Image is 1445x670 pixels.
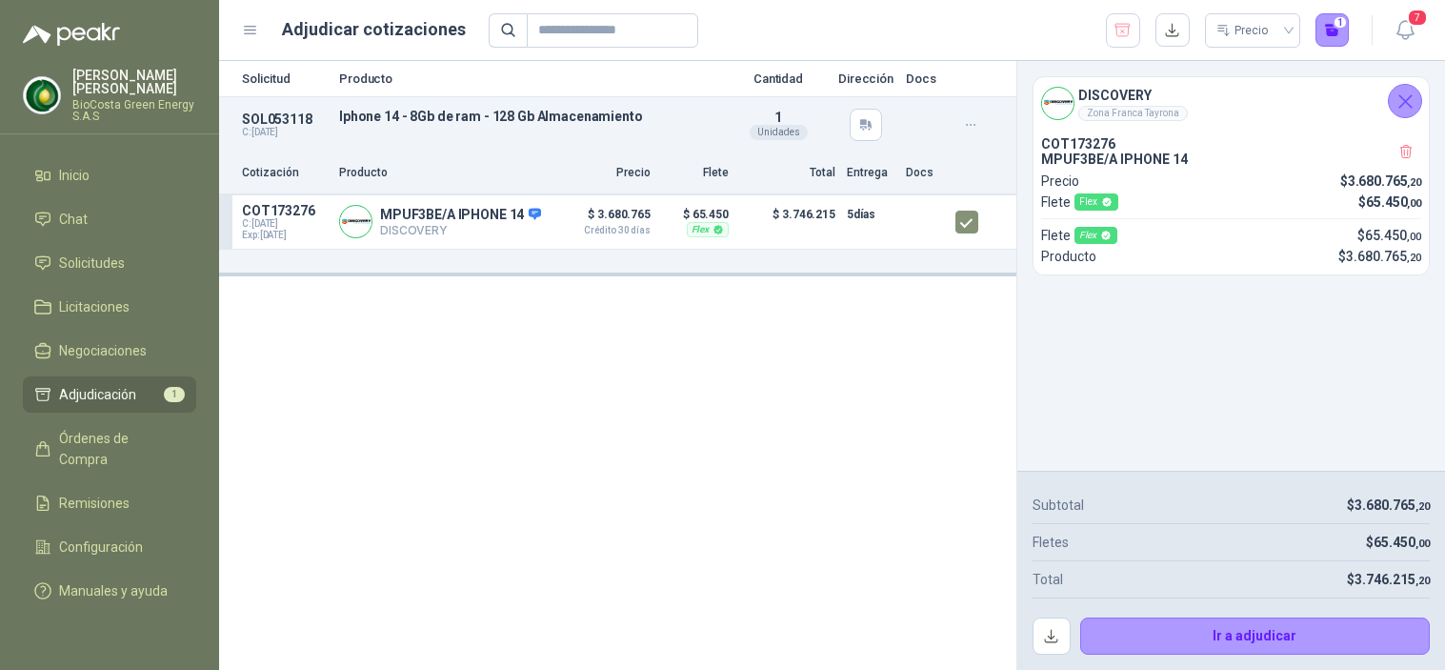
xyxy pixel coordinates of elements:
p: Flete [662,164,729,182]
span: 1 [774,110,782,125]
p: Docs [906,72,944,85]
p: Subtotal [1033,495,1084,516]
p: $ [1366,532,1430,553]
span: Inicio [59,165,90,186]
p: Dirección [837,72,894,85]
a: Manuales y ayuda [23,573,196,609]
span: 3.680.765 [1348,173,1421,189]
p: $ 65.450 [662,203,729,226]
p: Cotización [242,164,328,182]
span: 65.450 [1366,194,1421,210]
p: [PERSON_NAME] [PERSON_NAME] [72,69,196,95]
span: 3.746.215 [1355,572,1430,587]
p: BioCosta Green Energy S.A.S [72,99,196,122]
span: ,20 [1407,252,1421,264]
p: Producto [1041,246,1096,267]
p: Solicitud [242,72,328,85]
span: Crédito 30 días [555,226,651,235]
div: Flex [1074,227,1117,244]
span: Configuración [59,537,143,558]
h1: Adjudicar cotizaciones [282,16,466,43]
p: Producto [339,72,719,85]
p: Total [1033,569,1063,590]
p: $ [1347,495,1430,516]
button: 7 [1388,13,1422,48]
span: Manuales y ayuda [59,580,168,601]
div: Flex [687,222,729,237]
p: Precio [555,164,651,182]
img: Company Logo [1042,88,1074,119]
p: Precio [1041,171,1079,192]
span: ,20 [1415,575,1430,587]
p: $ [1338,246,1421,267]
span: 65.450 [1365,228,1421,243]
p: $ [1347,569,1430,590]
p: Flete [1041,225,1117,246]
img: Company Logo [340,206,371,237]
span: 3.680.765 [1355,497,1430,513]
span: 65.450 [1374,535,1430,550]
p: Entrega [847,164,894,182]
img: Logo peakr [23,23,120,46]
span: ,20 [1415,500,1430,513]
span: ,00 [1407,197,1421,210]
button: Cerrar [1388,84,1422,118]
span: Órdenes de Compra [59,428,178,470]
button: Ir a adjudicar [1080,618,1431,656]
div: Unidades [750,125,808,140]
span: 7 [1407,9,1428,27]
p: 5 días [847,203,894,226]
a: Remisiones [23,485,196,521]
span: 1 [164,387,185,402]
span: Negociaciones [59,340,147,361]
p: Cantidad [731,72,826,85]
button: 1 [1315,13,1350,48]
h4: DISCOVERY [1078,85,1188,106]
a: Inicio [23,157,196,193]
a: Chat [23,201,196,237]
p: Docs [906,164,944,182]
p: MPUF3BE/A IPHONE 14 [1041,152,1421,167]
p: DISCOVERY [380,223,541,237]
p: SOL053118 [242,112,328,127]
p: Iphone 14 - 8Gb de ram - 128 Gb Almacenamiento [339,109,719,124]
a: Adjudicación1 [23,376,196,413]
span: Chat [59,209,88,230]
a: Licitaciones [23,289,196,325]
span: ,20 [1407,176,1421,189]
p: Total [740,164,835,182]
span: C: [DATE] [242,218,328,230]
p: COT173276 [242,203,328,218]
p: $ [1340,171,1421,192]
span: Adjudicación [59,384,136,405]
a: Órdenes de Compra [23,420,196,477]
p: MPUF3BE/A IPHONE 14 [380,207,541,224]
p: $ [1357,225,1421,246]
img: Company Logo [24,77,60,113]
p: $ [1358,192,1421,213]
div: Zona Franca Tayrona [1078,106,1188,121]
p: C: [DATE] [242,127,328,138]
p: Fletes [1033,532,1069,553]
p: Flete [1041,192,1118,213]
span: Remisiones [59,493,130,514]
span: ,00 [1415,538,1430,550]
div: Precio [1216,16,1272,45]
p: $ 3.746.215 [740,203,835,241]
span: Licitaciones [59,296,130,317]
a: Configuración [23,529,196,565]
span: Exp: [DATE] [242,230,328,241]
span: Solicitudes [59,253,125,274]
div: Flex [1074,193,1118,211]
p: Producto [339,164,544,182]
span: 3.680.765 [1346,249,1421,264]
div: Company LogoDISCOVERYZona Franca Tayrona [1034,77,1429,129]
p: COT173276 [1041,136,1421,152]
span: ,00 [1407,231,1421,243]
a: Solicitudes [23,245,196,281]
a: Negociaciones [23,333,196,369]
p: $ 3.680.765 [555,203,651,235]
